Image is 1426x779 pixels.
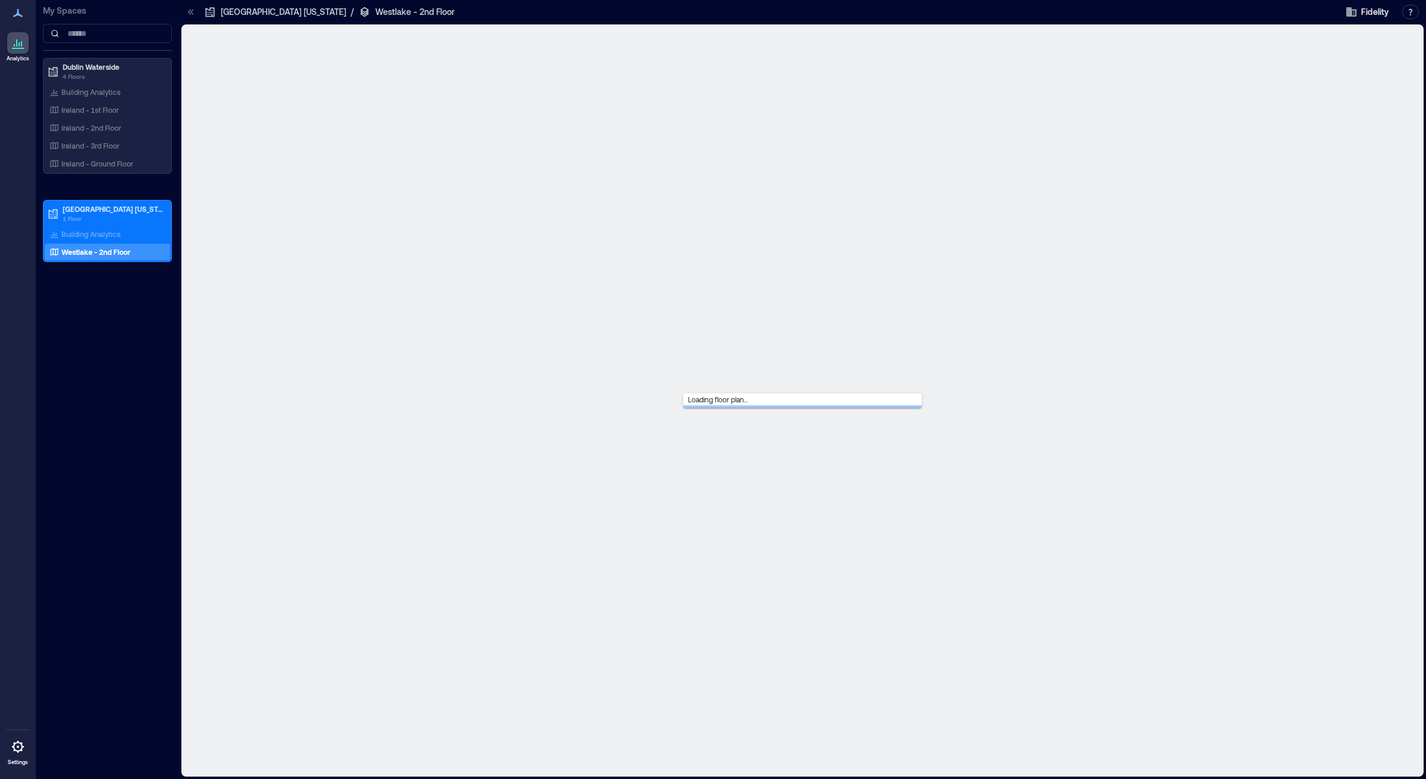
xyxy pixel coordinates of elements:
[61,105,119,115] p: Ireland - 1st Floor
[7,55,29,62] p: Analytics
[375,6,455,18] p: Westlake - 2nd Floor
[63,204,163,214] p: [GEOGRAPHIC_DATA] [US_STATE]
[351,6,354,18] p: /
[63,214,163,223] p: 1 Floor
[43,5,172,17] p: My Spaces
[61,123,121,133] p: Ireland - 2nd Floor
[221,6,346,18] p: [GEOGRAPHIC_DATA] [US_STATE]
[1342,2,1393,21] button: Fidelity
[4,732,32,769] a: Settings
[61,229,121,239] p: Building Analytics
[8,759,28,766] p: Settings
[61,87,121,97] p: Building Analytics
[61,141,119,150] p: Ireland - 3rd Floor
[63,72,163,81] p: 4 Floors
[61,159,133,168] p: Ireland - Ground Floor
[61,247,131,257] p: Westlake - 2nd Floor
[683,390,752,408] span: Loading floor plan...
[63,62,163,72] p: Dublin Waterside
[1361,6,1389,18] span: Fidelity
[3,29,33,66] a: Analytics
